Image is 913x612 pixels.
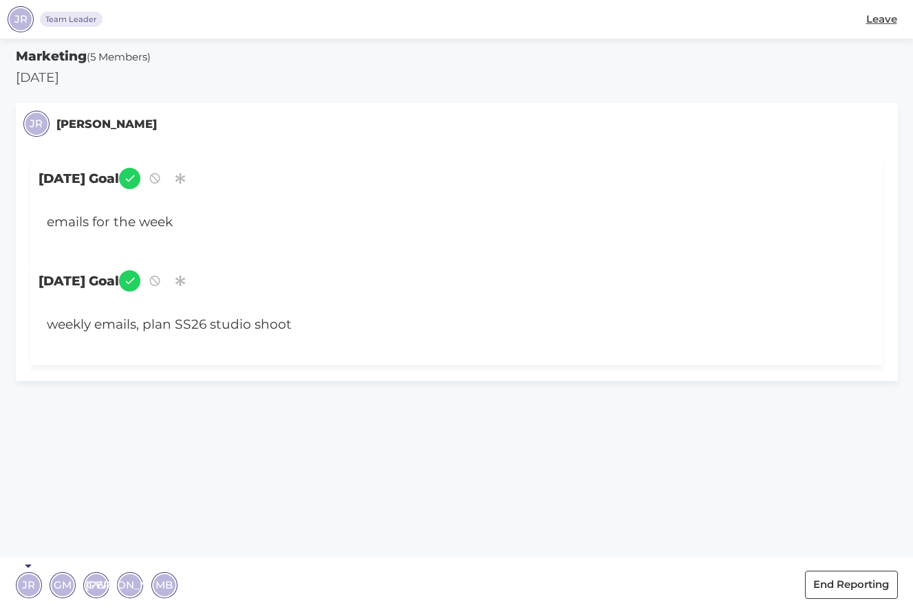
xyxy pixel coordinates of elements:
[866,12,897,28] span: Leave
[14,12,28,28] span: JR
[39,205,804,240] div: emails for the week
[85,577,175,593] span: [PERSON_NAME]
[87,50,151,63] span: (5 Members)
[54,577,72,593] span: GM
[22,577,35,593] span: JR
[56,116,157,133] small: [PERSON_NAME]
[857,6,905,34] button: Leave
[31,160,882,197] span: [DATE] Goal
[16,68,898,87] p: [DATE]
[39,307,804,342] div: weekly emails, plan SS26 studio shoot
[45,14,97,25] span: Team Leader
[813,577,889,593] span: End Reporting
[805,571,898,599] button: End Reporting
[155,577,173,593] span: MB
[16,47,898,66] h5: Marketing
[30,116,43,132] span: JR
[31,263,882,299] span: [DATE] Goal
